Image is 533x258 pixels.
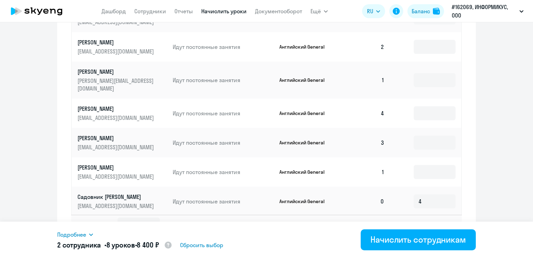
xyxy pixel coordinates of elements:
button: RU [362,4,385,18]
p: [EMAIL_ADDRESS][DOMAIN_NAME] [77,143,156,151]
p: [PERSON_NAME][EMAIL_ADDRESS][DOMAIN_NAME] [77,77,156,92]
p: [PERSON_NAME] [77,105,156,113]
p: [EMAIL_ADDRESS][DOMAIN_NAME] [77,173,156,180]
p: Английский General [279,198,332,205]
a: Сотрудники [134,8,166,15]
button: Балансbalance [407,4,444,18]
p: Английский General [279,44,332,50]
span: 1 - 10 из 17 сотрудников [369,221,420,228]
p: Идут постоянные занятия [173,168,274,176]
a: Отчеты [174,8,193,15]
a: [PERSON_NAME][PERSON_NAME][EMAIL_ADDRESS][DOMAIN_NAME] [77,68,167,92]
span: RU [367,7,373,15]
a: [PERSON_NAME][EMAIL_ADDRESS][DOMAIN_NAME] [77,105,167,122]
td: 4 [341,99,390,128]
a: Начислить уроки [201,8,247,15]
span: Сбросить выбор [180,241,223,249]
td: 3 [341,128,390,157]
a: [PERSON_NAME][EMAIL_ADDRESS][DOMAIN_NAME] [77,164,167,180]
p: Садовник [PERSON_NAME] [77,193,156,201]
p: Идут постоянные занятия [173,76,274,84]
img: balance [433,8,440,15]
p: Английский General [279,110,332,116]
td: 1 [341,157,390,187]
p: Идут постоянные занятия [173,198,274,205]
a: Дашборд [102,8,126,15]
td: 2 [341,32,390,62]
p: Английский General [279,169,332,175]
button: Начислить сотрудникам [361,229,476,250]
button: #162069, ИНФОРМИКУС, ООО [448,3,527,20]
p: Идут постоянные занятия [173,139,274,146]
span: 8 уроков [106,241,135,249]
span: Отображать по: [80,221,115,228]
span: 8 400 ₽ [137,241,159,249]
a: Документооборот [255,8,302,15]
td: 1 [341,62,390,99]
p: Английский General [279,139,332,146]
h5: 2 сотрудника • • [57,240,172,251]
a: Садовник [PERSON_NAME][EMAIL_ADDRESS][DOMAIN_NAME] [77,193,167,210]
p: [EMAIL_ADDRESS][DOMAIN_NAME] [77,202,156,210]
p: [EMAIL_ADDRESS][DOMAIN_NAME] [77,114,156,122]
span: Ещё [310,7,321,15]
p: [EMAIL_ADDRESS][DOMAIN_NAME] [77,48,156,55]
p: Английский General [279,77,332,83]
div: Начислить сотрудникам [370,234,466,245]
a: [PERSON_NAME][EMAIL_ADDRESS][DOMAIN_NAME] [77,134,167,151]
td: 0 [341,187,390,216]
span: Подробнее [57,230,86,239]
button: Ещё [310,4,328,18]
p: [PERSON_NAME] [77,68,156,76]
div: Баланс [412,7,430,15]
a: [PERSON_NAME][EMAIL_ADDRESS][DOMAIN_NAME] [77,38,167,55]
p: Идут постоянные занятия [173,43,274,51]
p: [PERSON_NAME] [77,164,156,171]
p: Идут постоянные занятия [173,109,274,117]
p: #162069, ИНФОРМИКУС, ООО [452,3,517,20]
p: [PERSON_NAME] [77,134,156,142]
p: [PERSON_NAME] [77,38,156,46]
